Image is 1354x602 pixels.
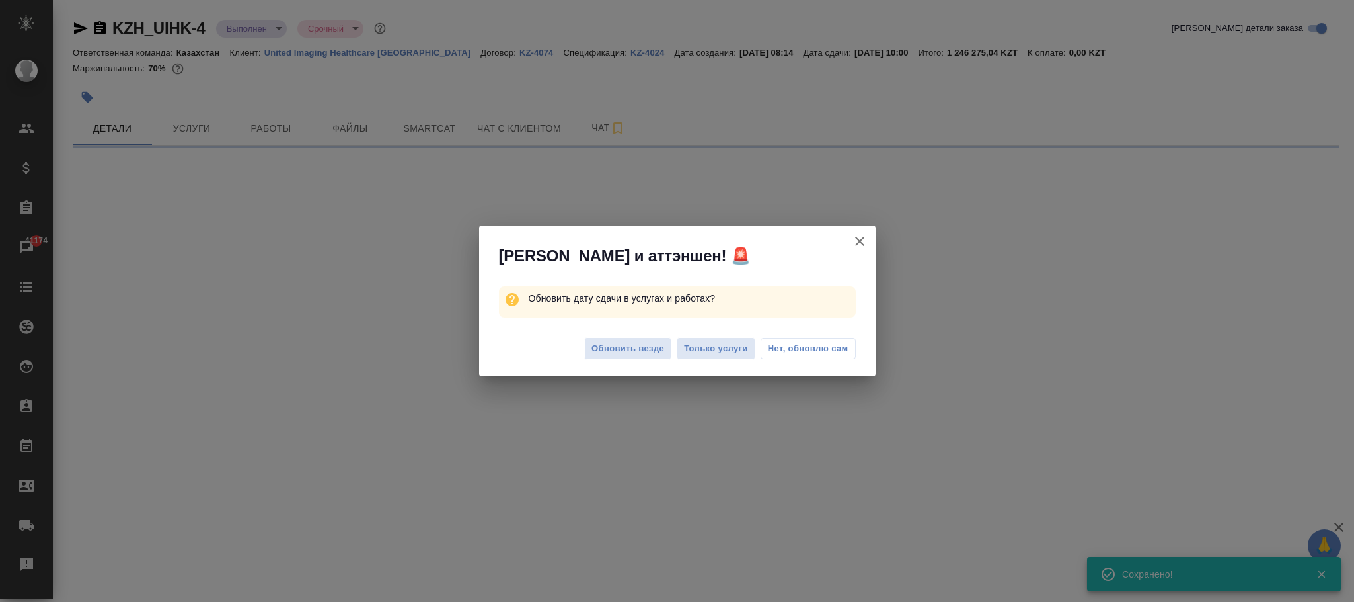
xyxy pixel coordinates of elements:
button: Только услуги [677,337,755,361]
p: Обновить дату сдачи в услугах и работах? [528,286,855,310]
span: Только услуги [684,341,748,357]
button: Нет, обновлю сам [761,338,856,359]
span: Нет, обновлю сам [768,342,848,355]
span: [PERSON_NAME] и аттэншен! 🚨 [499,245,751,267]
button: Обновить везде [584,337,671,361]
span: Обновить везде [591,341,664,357]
